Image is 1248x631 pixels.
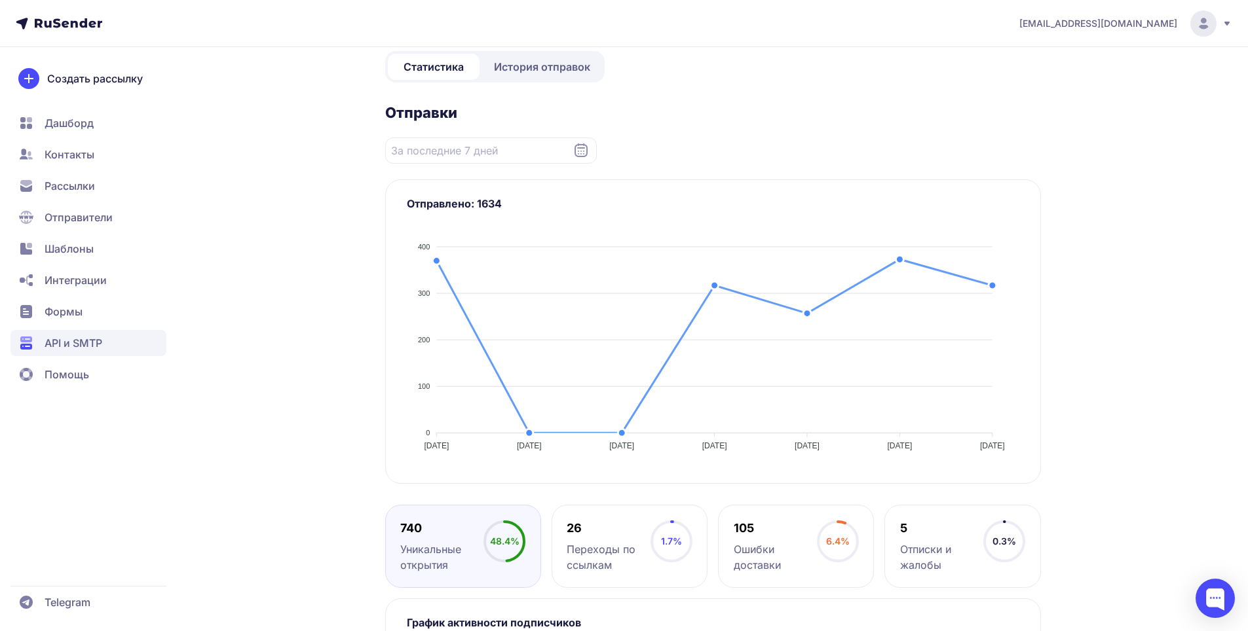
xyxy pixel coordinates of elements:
[567,541,650,573] div: Переходы по ссылкам
[45,367,89,382] span: Помощь
[47,71,143,86] span: Создать рассылку
[734,541,817,573] div: Ошибки доставки
[45,272,107,288] span: Интеграции
[490,535,520,547] span: 48.4%
[418,289,430,297] tspan: 300
[45,209,113,225] span: Отправители
[979,441,1004,450] tspan: [DATE]
[494,59,590,75] span: История отправок
[1019,17,1177,30] span: [EMAIL_ADDRESS][DOMAIN_NAME]
[418,243,430,251] tspan: 400
[826,535,850,547] span: 6.4%
[404,59,464,75] span: Статистика
[400,520,483,536] div: 740
[45,335,102,351] span: API и SMTP
[661,535,682,547] span: 1.7%
[418,382,430,390] tspan: 100
[887,441,912,450] tspan: [DATE]
[424,441,449,450] tspan: [DATE]
[734,520,817,536] div: 105
[407,615,1019,630] h3: График активности подписчиков
[418,336,430,344] tspan: 200
[388,54,480,80] a: Статистика
[609,441,634,450] tspan: [DATE]
[567,520,650,536] div: 26
[516,441,541,450] tspan: [DATE]
[482,54,602,80] a: История отправок
[993,535,1016,547] span: 0.3%
[45,304,83,319] span: Формы
[45,241,94,257] span: Шаблоны
[400,541,483,573] div: Уникальные открытия
[45,115,94,131] span: Дашборд
[702,441,727,450] tspan: [DATE]
[407,196,1019,211] h3: Отправлено: 1634
[795,441,820,450] tspan: [DATE]
[45,147,94,162] span: Контакты
[426,429,430,437] tspan: 0
[10,589,166,615] a: Telegram
[900,520,983,536] div: 5
[385,103,1041,122] h2: Отправки
[45,594,90,610] span: Telegram
[385,137,597,164] input: Datepicker input
[45,178,95,194] span: Рассылки
[900,541,983,573] div: Отписки и жалобы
